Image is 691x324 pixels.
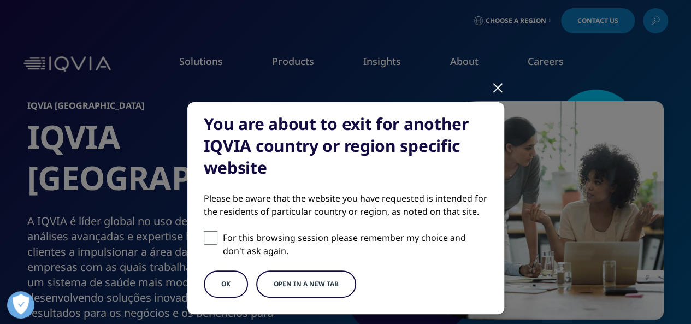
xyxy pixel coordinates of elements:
[256,270,356,298] button: Open in a new tab
[204,113,488,179] div: You are about to exit for another IQVIA country or region specific website
[204,270,248,298] button: OK
[204,192,488,218] div: Please be aware that the website you have requested is intended for the residents of particular c...
[223,231,488,257] p: For this browsing session please remember my choice and don't ask again.
[7,291,34,319] button: Abrir preferências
